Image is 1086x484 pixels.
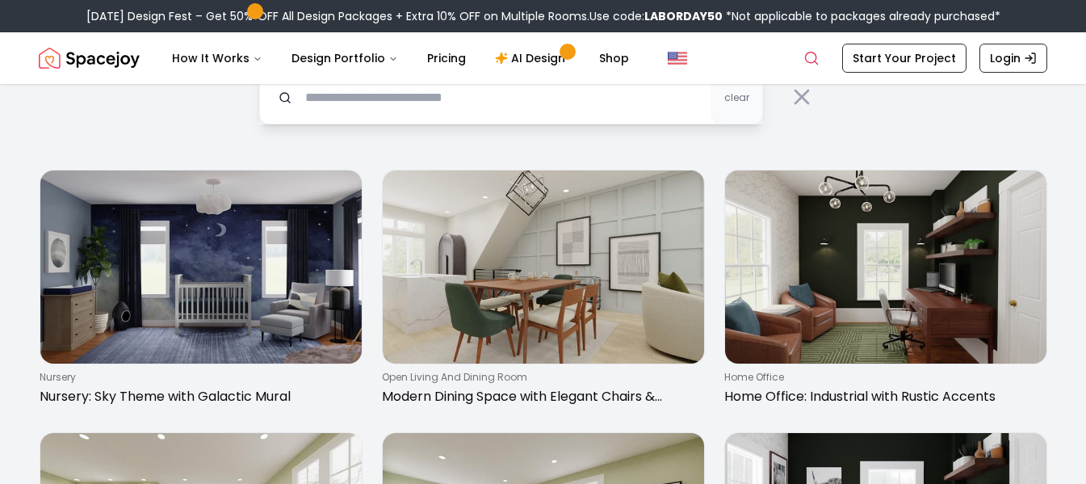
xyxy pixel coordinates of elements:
span: clear [724,91,749,104]
p: home office [724,371,1041,384]
a: Start Your Project [842,44,966,73]
a: Login [979,44,1047,73]
p: Nursery: Sky Theme with Galactic Mural [40,387,356,406]
p: open living and dining room [382,371,698,384]
button: clear [711,71,763,124]
img: United States [668,48,687,68]
button: How It Works [159,42,275,74]
img: Nursery: Sky Theme with Galactic Mural [40,170,362,364]
a: Shop [586,42,642,74]
img: Modern Dining Space with Elegant Chairs & Walnut Accents [383,170,704,364]
p: Modern Dining Space with Elegant Chairs & Walnut Accents [382,387,698,406]
p: nursery [40,371,356,384]
a: Modern Dining Space with Elegant Chairs & Walnut Accentsopen living and dining roomModern Dining ... [382,170,705,413]
div: [DATE] Design Fest – Get 50% OFF All Design Packages + Extra 10% OFF on Multiple Rooms. [86,8,1000,24]
span: *Not applicable to packages already purchased* [723,8,1000,24]
b: LABORDAY50 [644,8,723,24]
a: Pricing [414,42,479,74]
p: Home Office: Industrial with Rustic Accents [724,387,1041,406]
button: Design Portfolio [279,42,411,74]
span: Use code: [589,8,723,24]
a: Nursery: Sky Theme with Galactic MuralnurseryNursery: Sky Theme with Galactic Mural [40,170,363,413]
a: Home Office: Industrial with Rustic Accentshome officeHome Office: Industrial with Rustic Accents [724,170,1047,413]
nav: Main [159,42,642,74]
a: Spacejoy [39,42,140,74]
img: Spacejoy Logo [39,42,140,74]
nav: Global [39,32,1047,84]
img: Home Office: Industrial with Rustic Accents [725,170,1046,364]
a: AI Design [482,42,583,74]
